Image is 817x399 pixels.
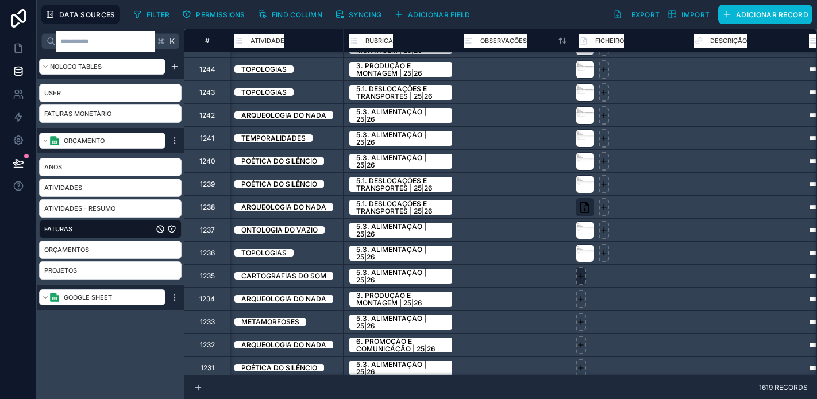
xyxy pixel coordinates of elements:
[44,161,153,173] a: Anos
[609,5,664,24] button: Export
[710,35,747,47] span: DESCRIÇÃO
[241,249,287,257] div: Topologias
[200,340,215,350] div: 1232
[201,363,214,373] div: 1231
[50,136,59,145] img: Google Sheets logo
[241,318,299,326] div: Metamorfoses
[44,244,89,255] span: Orçamentos
[200,226,215,235] div: 1237
[718,5,812,24] button: Adicionar record
[44,244,153,255] a: Orçamentos
[356,223,445,238] div: 5.3. Alimentação | 25|26
[44,265,77,276] span: Projetos
[44,87,61,99] span: User
[241,203,326,211] div: Arqueologia do Nada
[759,383,808,391] span: 1619 records
[168,37,176,45] span: K
[44,203,153,214] a: Atividades - Resumo
[178,6,249,23] button: Permissions
[59,10,115,19] span: Data Sources
[356,292,445,307] div: 3. Produção e montagem | 25|26
[147,10,170,19] span: Filter
[681,10,710,19] span: Import
[241,134,306,142] div: Temporalidades
[356,200,445,215] div: 5.1. Deslocações e transportes | 25|26
[200,134,214,143] div: 1241
[408,10,471,19] span: Adicionar field
[736,10,808,19] span: Adicionar record
[241,111,326,119] div: Arqueologia do Nada
[200,203,215,212] div: 1238
[64,292,112,303] span: Google Sheet
[50,61,102,72] span: Noloco tables
[241,88,287,96] div: Topologias
[39,289,165,305] button: Google Sheets logoGoogle Sheet
[199,65,215,74] div: 1244
[199,295,215,304] div: 1234
[356,85,445,100] div: 5.1. Deslocações e transportes | 25|26
[44,87,142,99] a: User
[241,226,318,234] div: Ontologia do Vazio
[64,135,105,146] span: orçamento
[356,315,445,330] div: 5.3. Alimentação | 25|26
[631,10,660,19] span: Export
[356,62,445,77] div: 3. Produção e montagem | 25|26
[39,220,182,238] div: Faturas
[199,111,215,120] div: 1242
[39,199,182,218] div: Atividades - Resumo
[44,182,82,193] span: Atividades
[200,180,215,189] div: 1239
[331,6,386,23] button: Syncing
[39,104,182,123] div: FATURAS MONETÁRIO
[356,361,445,375] div: 5.3. Alimentação | 25|26
[595,35,624,47] span: FICHEIRO
[251,35,284,47] span: Atividade
[41,5,120,24] button: Data Sources
[241,341,326,348] div: Arqueologia do Nada
[241,364,317,371] div: Poética do Silêncio
[39,84,182,102] div: User
[365,35,393,47] span: Rubrica
[241,272,326,280] div: Cartografias do Som
[39,179,182,197] div: Atividades
[331,6,390,23] a: Syncing
[241,157,317,165] div: Poética do Silêncio
[714,5,812,24] a: Adicionar record
[664,5,714,24] button: Import
[272,10,322,19] span: Find column
[390,6,475,23] button: Adicionar field
[199,157,215,166] div: 1240
[39,241,182,259] div: Orçamentos
[50,293,59,302] img: Google Sheets logo
[39,261,182,280] div: Projetos
[178,6,253,23] a: Permissions
[39,158,182,176] div: Anos
[199,88,215,97] div: 1243
[44,223,153,235] a: Faturas
[356,108,445,123] div: 5.3. Alimentação | 25|26
[44,161,62,173] span: Anos
[356,154,445,169] div: 5.3. Alimentação | 25|26
[356,177,445,192] div: 5.1. Deslocações e transportes | 25|26
[200,317,215,327] div: 1233
[349,10,381,19] span: Syncing
[193,36,221,45] div: #
[44,203,115,214] span: Atividades - Resumo
[200,272,215,281] div: 1235
[44,108,142,119] a: FATURAS MONETÁRIO
[44,108,111,119] span: FATURAS MONETÁRIO
[39,133,165,149] button: Google Sheets logoorçamento
[241,295,326,303] div: Arqueologia do Nada
[44,223,72,235] span: Faturas
[200,249,215,258] div: 1236
[129,6,174,23] button: Filter
[356,131,445,146] div: 5.3. Alimentação | 25|26
[44,265,153,276] a: Projetos
[356,246,445,261] div: 5.3. Alimentação | 25|26
[480,35,527,47] span: Observações
[254,6,326,23] button: Find column
[196,10,245,19] span: Permissions
[241,180,317,188] div: Poética do Silêncio
[44,182,153,193] a: Atividades
[39,59,165,75] button: Noloco tables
